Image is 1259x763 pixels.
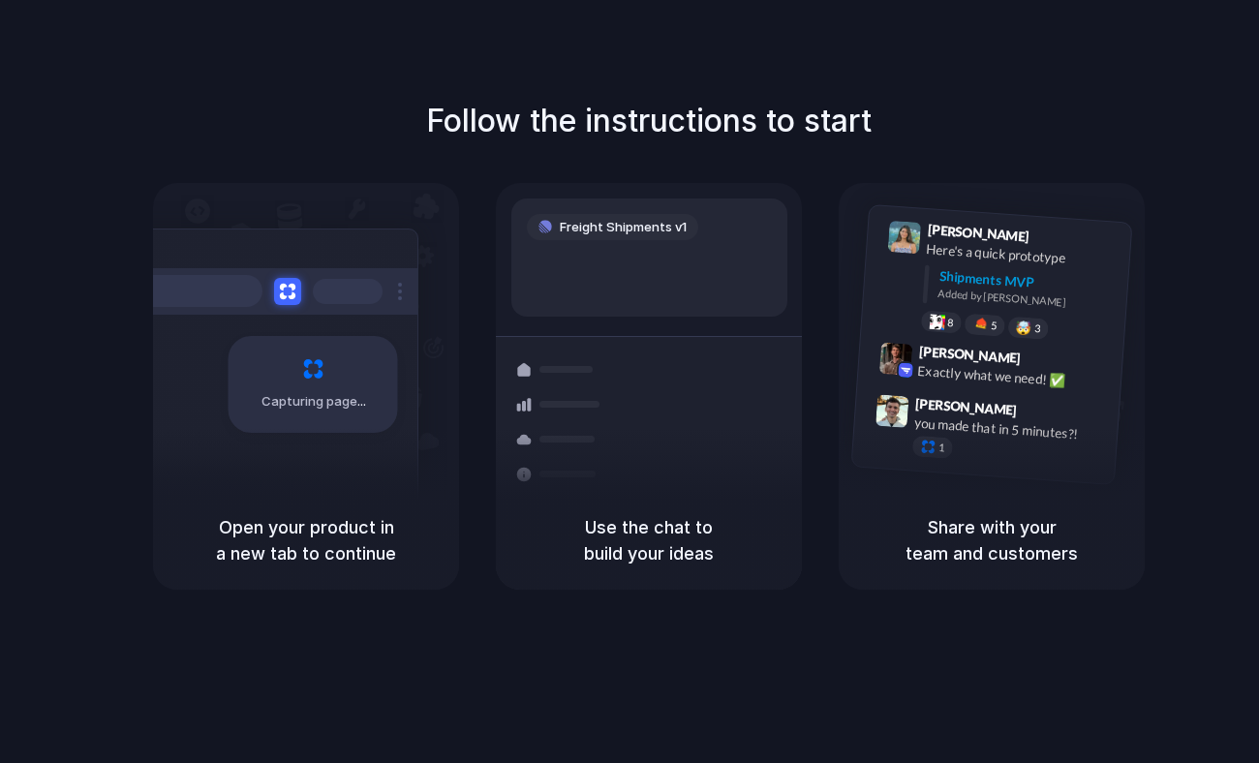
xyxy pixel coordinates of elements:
[926,238,1120,271] div: Here's a quick prototype
[1016,320,1032,335] div: 🤯
[862,514,1121,566] h5: Share with your team and customers
[938,265,1118,297] div: Shipments MVP
[917,360,1111,393] div: Exactly what we need! ✅
[915,392,1018,420] span: [PERSON_NAME]
[937,285,1116,313] div: Added by [PERSON_NAME]
[1027,350,1066,373] span: 9:42 AM
[938,442,945,452] span: 1
[560,218,687,237] span: Freight Shipments v1
[947,317,954,327] span: 8
[1023,402,1062,425] span: 9:47 AM
[1034,322,1041,333] span: 3
[913,412,1107,445] div: you made that in 5 minutes?!
[426,98,872,144] h1: Follow the instructions to start
[991,320,998,330] span: 5
[261,392,369,412] span: Capturing page
[927,219,1029,247] span: [PERSON_NAME]
[519,514,779,566] h5: Use the chat to build your ideas
[176,514,436,566] h5: Open your product in a new tab to continue
[918,340,1021,368] span: [PERSON_NAME]
[1035,228,1075,251] span: 9:41 AM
